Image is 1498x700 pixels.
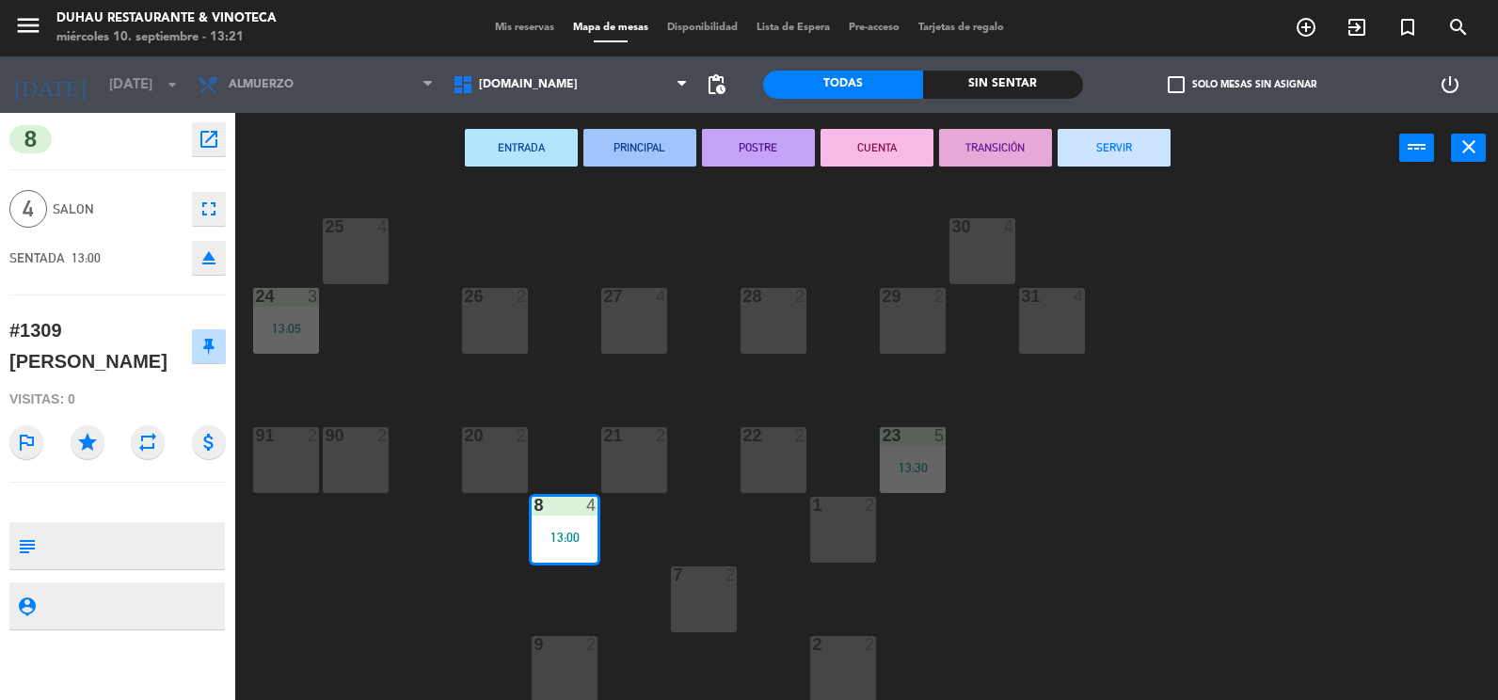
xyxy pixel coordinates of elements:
[9,250,65,265] span: SENTADA
[702,129,815,167] button: POSTRE
[72,250,101,265] span: 13:00
[16,596,37,616] i: person_pin
[1074,288,1085,305] div: 4
[939,129,1052,167] button: TRANSICIÓN
[479,78,578,91] span: [DOMAIN_NAME]
[795,288,806,305] div: 2
[1168,76,1185,93] span: check_box_outline_blank
[9,383,226,416] div: Visitas: 0
[1447,16,1470,39] i: search
[583,129,696,167] button: PRINCIPAL
[951,218,952,235] div: 30
[131,425,165,459] i: repeat
[308,427,319,444] div: 2
[377,218,389,235] div: 4
[486,23,564,33] span: Mis reservas
[14,11,42,40] i: menu
[192,122,226,156] button: open_in_new
[16,535,37,556] i: subject
[325,427,326,444] div: 90
[656,427,667,444] div: 2
[192,241,226,275] button: eject
[9,425,43,459] i: outlined_flag
[534,497,534,514] div: 8
[725,566,737,583] div: 2
[603,427,604,444] div: 21
[1458,135,1480,158] i: close
[1451,134,1486,162] button: close
[586,497,598,514] div: 4
[377,427,389,444] div: 2
[865,636,876,653] div: 2
[1058,129,1171,167] button: SERVIR
[14,11,42,46] button: menu
[9,125,52,153] span: 8
[795,427,806,444] div: 2
[1406,135,1428,158] i: power_input
[253,322,319,335] div: 13:05
[192,192,226,226] button: fullscreen
[742,427,743,444] div: 22
[1021,288,1022,305] div: 31
[198,128,220,151] i: open_in_new
[308,288,319,305] div: 3
[839,23,909,33] span: Pre-acceso
[1004,218,1015,235] div: 4
[821,129,933,167] button: CUENTA
[586,636,598,653] div: 2
[71,425,104,459] i: star
[934,427,946,444] div: 5
[517,427,528,444] div: 2
[464,427,465,444] div: 20
[56,9,277,28] div: Duhau Restaurante & Vinoteca
[1439,73,1461,96] i: power_settings_new
[464,288,465,305] div: 26
[161,73,183,96] i: arrow_drop_down
[56,28,277,47] div: miércoles 10. septiembre - 13:21
[882,427,883,444] div: 23
[564,23,658,33] span: Mapa de mesas
[673,566,674,583] div: 7
[656,288,667,305] div: 4
[9,190,47,228] span: 4
[198,247,220,269] i: eject
[192,425,226,459] i: attach_money
[603,288,604,305] div: 27
[1346,16,1368,39] i: exit_to_app
[198,198,220,220] i: fullscreen
[465,129,578,167] button: ENTRADA
[934,288,946,305] div: 2
[763,71,923,99] div: Todas
[658,23,747,33] span: Disponibilidad
[747,23,839,33] span: Lista de Espera
[742,288,743,305] div: 28
[923,71,1083,99] div: Sin sentar
[812,497,813,514] div: 1
[1168,76,1316,93] label: Solo mesas sin asignar
[865,497,876,514] div: 2
[9,315,189,376] div: #1309 [PERSON_NAME]
[1396,16,1419,39] i: turned_in_not
[517,288,528,305] div: 2
[325,218,326,235] div: 25
[882,288,883,305] div: 29
[53,199,183,220] span: SALON
[1399,134,1434,162] button: power_input
[705,73,727,96] span: pending_actions
[534,636,534,653] div: 9
[909,23,1013,33] span: Tarjetas de regalo
[812,636,813,653] div: 2
[532,531,598,544] div: 13:00
[229,78,294,91] span: Almuerzo
[255,427,256,444] div: 91
[255,288,256,305] div: 24
[1295,16,1317,39] i: add_circle_outline
[880,461,946,474] div: 13:30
